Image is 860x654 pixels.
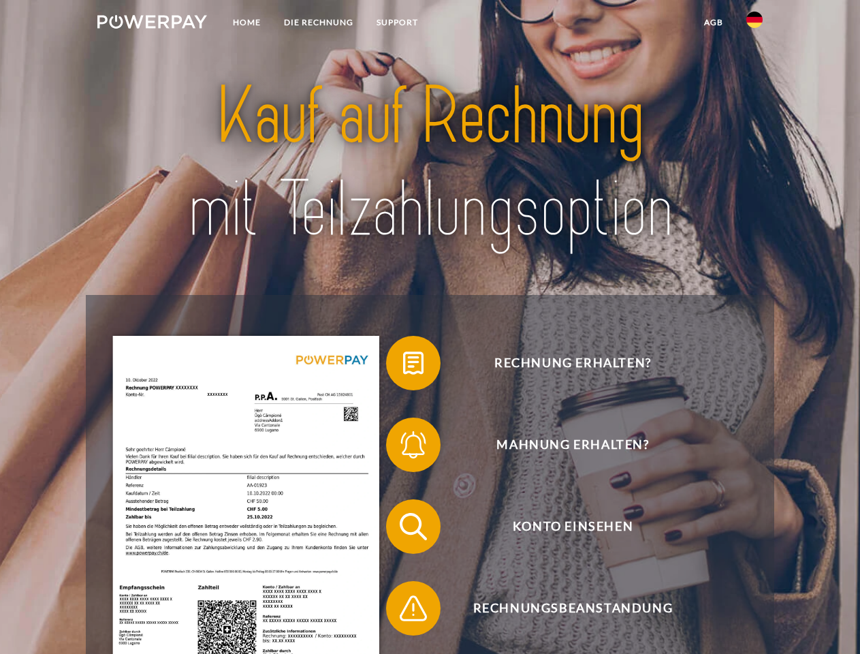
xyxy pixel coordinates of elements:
button: Mahnung erhalten? [386,418,740,472]
img: title-powerpay_de.svg [130,65,730,261]
img: de [746,12,763,28]
a: agb [692,10,735,35]
img: logo-powerpay-white.svg [97,15,207,29]
span: Konto einsehen [406,499,739,554]
img: qb_search.svg [396,510,430,544]
img: qb_bell.svg [396,428,430,462]
span: Mahnung erhalten? [406,418,739,472]
button: Rechnung erhalten? [386,336,740,390]
button: Konto einsehen [386,499,740,554]
span: Rechnungsbeanstandung [406,581,739,636]
a: Home [221,10,272,35]
button: Rechnungsbeanstandung [386,581,740,636]
span: Rechnung erhalten? [406,336,739,390]
img: qb_warning.svg [396,591,430,625]
a: DIE RECHNUNG [272,10,365,35]
img: qb_bill.svg [396,346,430,380]
a: SUPPORT [365,10,430,35]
